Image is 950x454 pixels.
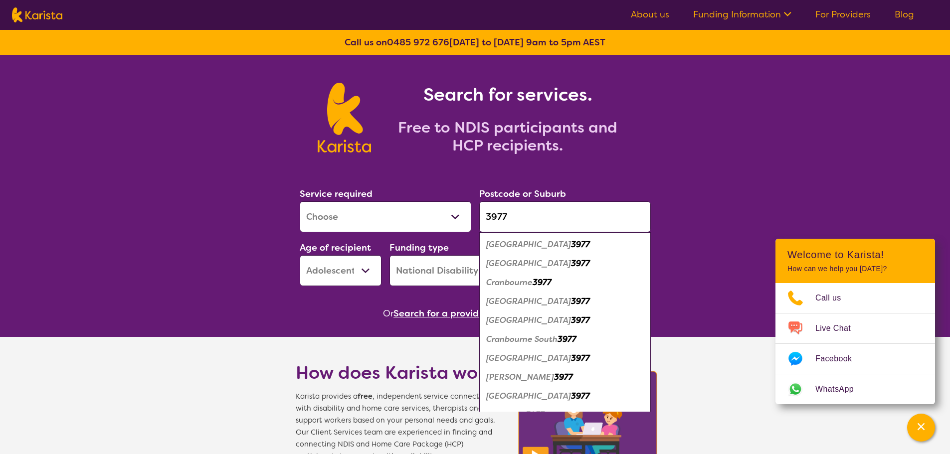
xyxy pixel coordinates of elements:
[484,349,646,368] div: Cranbourne West 3977
[775,283,935,404] ul: Choose channel
[815,321,863,336] span: Live Chat
[486,277,533,288] em: Cranbourne
[571,296,590,306] em: 3977
[907,414,935,442] button: Channel Menu
[486,410,526,420] em: Sandhurst
[387,36,449,48] a: 0485 972 676
[815,291,853,305] span: Call us
[383,306,393,321] span: Or
[895,8,914,20] a: Blog
[533,277,552,288] em: 3977
[486,296,571,306] em: [GEOGRAPHIC_DATA]
[300,188,373,200] label: Service required
[554,372,573,382] em: 3977
[345,36,605,48] b: Call us on [DATE] to [DATE] 9am to 5pm AEST
[571,353,590,363] em: 3977
[393,306,567,321] button: Search for a provider to leave a review
[486,334,558,344] em: Cranbourne South
[318,83,371,152] img: Karista logo
[815,8,871,20] a: For Providers
[571,315,590,325] em: 3977
[486,391,571,401] em: [GEOGRAPHIC_DATA]
[775,374,935,404] a: Web link opens in a new tab.
[571,391,590,401] em: 3977
[484,387,646,406] div: Junction Village 3977
[787,249,923,261] h2: Welcome to Karista!
[383,83,632,107] h1: Search for services.
[558,334,576,344] em: 3977
[300,242,371,254] label: Age of recipient
[486,372,554,382] em: [PERSON_NAME]
[484,311,646,330] div: Cranbourne North 3977
[484,406,646,425] div: Sandhurst 3977
[486,239,571,250] em: [GEOGRAPHIC_DATA]
[775,239,935,404] div: Channel Menu
[486,258,571,269] em: [GEOGRAPHIC_DATA]
[484,235,646,254] div: Botanic Ridge 3977
[631,8,669,20] a: About us
[571,239,590,250] em: 3977
[484,368,646,387] div: Devon Meadows 3977
[484,330,646,349] div: Cranbourne South 3977
[484,273,646,292] div: Cranbourne 3977
[815,351,864,366] span: Facebook
[486,353,571,363] em: [GEOGRAPHIC_DATA]
[571,258,590,269] em: 3977
[815,382,866,397] span: WhatsApp
[12,7,62,22] img: Karista logo
[296,361,505,385] h1: How does Karista work?
[484,254,646,273] div: Cannons Creek 3977
[479,201,651,232] input: Type
[484,292,646,311] div: Cranbourne East 3977
[693,8,791,20] a: Funding Information
[526,410,545,420] em: 3977
[486,315,571,325] em: [GEOGRAPHIC_DATA]
[383,119,632,154] h2: Free to NDIS participants and HCP recipients.
[389,242,449,254] label: Funding type
[787,265,923,273] p: How can we help you [DATE]?
[358,392,373,401] b: free
[479,188,566,200] label: Postcode or Suburb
